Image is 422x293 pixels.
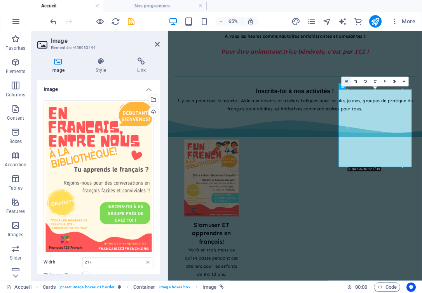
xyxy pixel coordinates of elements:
[215,17,243,26] button: 65%
[370,77,380,86] a: Rotate right 90°
[342,77,351,86] a: Select files from the file manager, stock photos, or upload file(s)
[399,77,409,86] a: Confirm ( ⌘ ⏎ )
[355,283,367,292] span: 00 00
[202,283,216,292] span: Click to select. Double-click to edit
[9,138,22,145] p: Boxes
[374,283,400,292] button: Code
[37,58,82,74] h4: Image
[49,17,58,26] button: undo
[103,2,207,10] h4: Nos programmes
[126,17,136,26] button: save
[406,283,416,292] button: Usercentrics
[388,15,419,28] button: More
[43,283,56,292] span: Click to select. Double-click to edit
[10,255,22,261] p: Slider
[380,77,390,86] a: Blur
[291,17,301,26] button: design
[338,17,347,26] button: text_generator
[43,283,224,292] nav: breadcrumb
[6,208,25,215] p: Features
[51,37,160,44] h2: Image
[354,17,363,26] i: Commerce
[361,284,362,290] span: :
[118,285,121,289] i: This element is a customizable preset
[247,18,254,25] i: On resize automatically adjust zoom level to fit chosen device.
[44,260,82,264] label: Width
[111,17,120,26] button: reload
[227,17,239,26] h6: 65%
[389,77,399,86] a: Greyscale
[51,44,144,51] h3: Element #ed-658933144
[307,17,316,26] i: Pages (Ctrl+Alt+S)
[391,17,415,25] span: More
[9,185,23,191] p: Tables
[369,15,382,28] button: publish
[49,17,58,26] i: Undo: Change text (Ctrl+Z)
[323,17,331,26] i: Navigator
[361,77,370,86] a: Rotate left 90°
[123,58,160,74] h4: Link
[133,283,155,292] span: Click to select. Double-click to edit
[377,283,397,292] span: Code
[7,115,24,121] p: Content
[158,283,190,292] span: . image-boxes-box
[6,68,26,75] p: Elements
[44,270,82,280] label: Fit image
[220,285,224,289] i: This element is linked
[6,92,25,98] p: Columns
[5,162,26,168] p: Accordion
[59,283,115,292] span: . preset-image-boxes-v3-border
[37,80,160,94] h4: Image
[351,77,361,86] a: Crop mode
[338,17,347,26] i: AI Writer
[6,283,31,292] a: Click to cancel selection. Double-click to open Pages
[82,58,123,74] h4: Style
[323,17,332,26] button: navigator
[44,100,153,254] div: FR-parler-CydGspOBUmfy4-W23OorfQ.png
[5,45,25,51] p: Favorites
[291,17,300,26] i: Design (Ctrl+Alt+Y)
[371,17,380,26] i: Publish
[354,17,363,26] button: commerce
[307,17,316,26] button: pages
[127,17,136,26] i: Save (Ctrl+S)
[8,232,24,238] p: Images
